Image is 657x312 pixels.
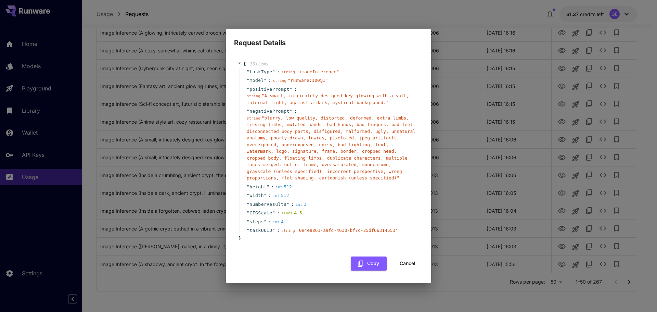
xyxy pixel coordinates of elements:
[392,257,423,271] button: Cancel
[273,78,286,83] span: string
[289,109,292,114] span: "
[247,69,249,74] span: "
[296,201,307,208] div: 1
[247,116,260,121] span: string
[247,78,249,83] span: "
[281,228,295,233] span: string
[351,257,387,271] button: Copy
[249,77,264,84] span: model
[271,184,274,190] span: :
[268,192,271,199] span: :
[273,192,289,199] div: 512
[291,201,294,208] span: :
[296,69,339,74] span: " imageInference "
[247,202,249,207] span: "
[249,68,272,75] span: taskType
[247,87,249,92] span: "
[249,201,286,208] span: numberResults
[272,210,275,215] span: "
[281,210,302,216] div: 4.5
[249,227,272,234] span: taskUUID
[272,228,275,233] span: "
[237,235,241,242] span: }
[249,61,268,66] span: 10 item s
[247,93,409,105] span: " A small, intricately designed key glowing with a soft, internal light, against a dark, mystical...
[247,193,249,198] span: "
[249,184,267,190] span: height
[249,108,289,115] span: negativePrompt
[273,219,284,225] div: 4
[294,108,297,115] span: :
[275,184,292,190] div: 512
[247,219,249,224] span: "
[267,184,269,189] span: "
[243,61,246,67] span: {
[226,29,431,48] h2: Request Details
[296,202,302,207] span: int
[277,210,280,216] span: :
[249,192,264,199] span: width
[249,210,272,216] span: CFGScale
[281,70,295,74] span: string
[264,193,267,198] span: "
[296,228,398,233] span: " 0e4e8861-a9fd-4630-bf7c-25df66314553 "
[247,109,249,114] span: "
[249,219,264,225] span: steps
[268,77,271,84] span: :
[277,227,280,234] span: :
[281,211,293,215] span: float
[288,78,328,83] span: " runware:100@1 "
[272,69,275,74] span: "
[247,210,249,215] span: "
[289,87,292,92] span: "
[264,219,267,224] span: "
[264,78,267,83] span: "
[247,184,249,189] span: "
[247,94,260,98] span: string
[249,86,289,93] span: positivePrompt
[294,86,297,93] span: :
[273,194,280,198] span: int
[247,228,249,233] span: "
[287,202,289,207] span: "
[275,185,282,189] span: int
[268,219,271,225] span: :
[247,115,415,181] span: " blurry, low quality, distorted, deformed, extra limbs, missing limbs, mutated hands, bad hands,...
[273,220,280,224] span: int
[277,68,280,75] span: :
